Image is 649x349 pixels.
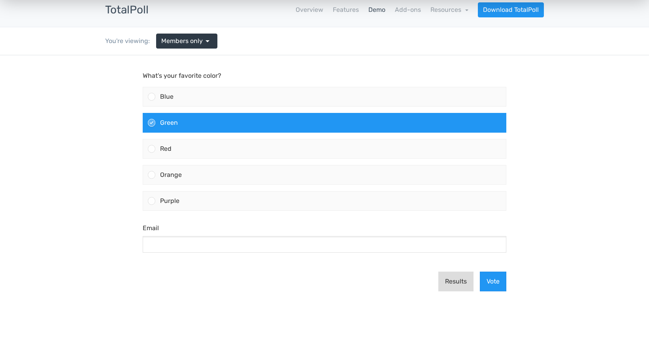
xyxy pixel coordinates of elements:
a: Add-ons [395,5,421,15]
span: Orange [160,116,182,123]
a: Download TotalPoll [478,2,544,17]
p: What's your favorite color? [143,16,506,25]
a: Demo [368,5,385,15]
div: You're viewing: [105,36,156,46]
h3: TotalPoll [105,4,149,16]
label: Email [143,168,506,181]
a: Resources [430,6,468,13]
span: Blue [160,38,174,45]
span: Green [160,64,178,71]
span: arrow_drop_down [203,36,212,46]
a: Members only arrow_drop_down [156,34,217,49]
a: Overview [296,5,323,15]
button: Results [438,216,474,236]
span: Members only [161,36,203,46]
span: Red [160,90,172,97]
button: Vote [480,216,506,236]
a: Features [333,5,359,15]
span: Purple [160,142,179,149]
